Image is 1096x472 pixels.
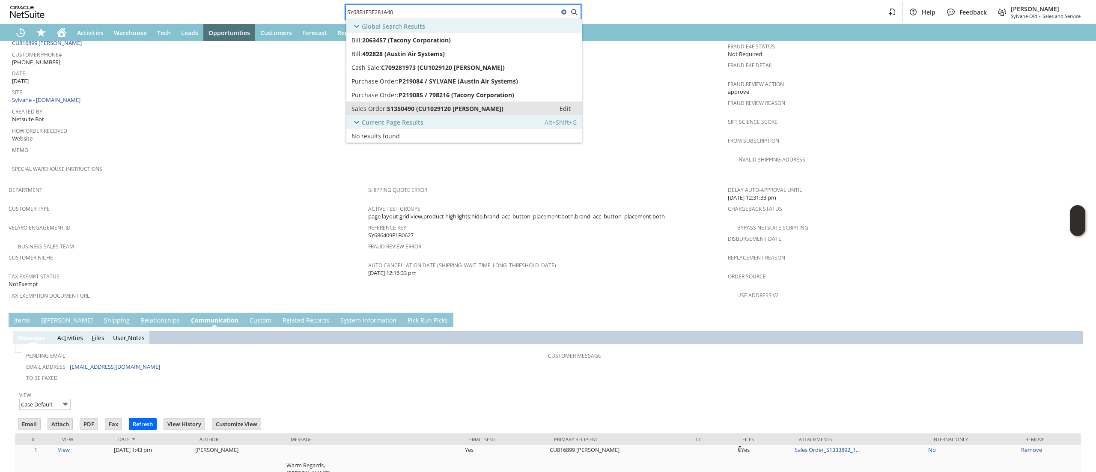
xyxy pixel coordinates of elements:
[932,436,1013,442] div: Internal Only
[12,165,102,173] a: Special Warehouse Instructions
[12,127,67,134] a: How Order Received
[368,224,406,231] a: Reference Key
[9,186,42,194] a: Department
[41,316,45,324] span: B
[57,27,67,38] svg: Home
[17,334,45,342] a: Messages
[346,60,582,74] a: Cash Sale:C709281973 (CU1029120 [PERSON_NAME])Edit:
[255,24,297,41] a: Customers
[253,316,257,324] span: u
[368,231,414,239] span: SY686409E1B0627
[12,70,25,77] a: Date
[728,194,776,202] span: [DATE] 12:31:33 pm
[114,29,147,37] span: Warehouse
[368,212,665,221] span: page layout:grid view,product highlights:hide,brand_acc_button_placement:both,brand_acc_button_pl...
[1070,205,1085,236] iframe: Click here to launch Oracle Guided Learning Help Panel
[368,186,427,194] a: Shipping Quote Error
[728,137,779,144] a: From Subscription
[548,352,601,359] a: Customer Message
[550,103,580,114] a: Edit:
[737,224,808,231] a: Bypass NetSuite Scripting
[57,334,83,342] a: Activities
[80,418,98,430] input: PDF
[152,24,176,41] a: Tech
[1070,221,1085,236] span: Oracle Guided Learning Widget. To move around, please hold and drag
[362,22,425,30] span: Global Search Results
[346,74,582,88] a: Purchase Order:P219084 / SYLVANE (Austin Air Systems)Edit:
[408,316,411,324] span: P
[18,418,40,430] input: Email
[346,47,582,60] a: Bill:492828 (Austin Air Systems)
[728,235,781,242] a: Disbursement Date
[164,418,205,430] input: View History
[469,436,541,442] div: Email Sent
[139,316,182,326] a: Relationships
[129,418,156,430] input: Refresh
[109,24,152,41] a: Warehouse
[92,334,104,342] a: Files
[12,146,28,154] a: Memo
[728,118,777,125] a: Sift Science Score
[737,292,779,299] a: Use Address V2
[368,243,421,250] a: Fraud Review Error
[12,115,44,123] span: Netsuite Bot
[728,99,785,107] a: Fraud Review Reason
[10,6,45,18] svg: logo
[9,273,60,280] a: Tax Exempt Status
[728,50,762,58] span: Not Required
[176,24,203,41] a: Leads
[60,399,70,409] img: More Options
[1042,13,1081,19] span: Sales and Service
[351,50,362,58] span: Bill:
[291,436,456,442] div: Message
[9,292,89,299] a: Tax Exemption Document URL
[351,91,399,99] span: Purchase Order:
[39,316,95,326] a: B[PERSON_NAME]
[72,24,109,41] a: Activities
[332,24,366,41] a: Reports
[728,62,773,69] a: Fraud E4F Detail
[113,334,145,342] a: UserNotes
[36,334,39,342] span: g
[260,29,292,37] span: Customers
[26,363,66,370] a: Email Address
[381,63,505,72] span: C709281973 (CU1029120 [PERSON_NAME])
[12,39,84,47] a: CU816899 [PERSON_NAME]
[181,29,198,37] span: Leads
[19,399,71,410] input: Case Default
[928,446,936,454] a: No
[247,316,274,326] a: Custom
[15,346,22,353] img: Unchecked
[212,418,261,430] input: Customize View
[399,77,518,85] span: P219084 / SYLVANE (Austin Air Systems)
[9,254,53,261] a: Customer Niche
[1072,314,1082,325] a: Unrolled view on
[1025,436,1074,442] div: Remove
[337,29,360,37] span: Reports
[368,269,417,277] span: [DATE] 12:16:33 pm
[14,316,16,324] span: I
[203,24,255,41] a: Opportunities
[51,24,72,41] a: Home
[405,316,450,326] a: Pick Run Picks
[799,436,919,442] div: Attachments
[362,36,451,44] span: 2063457 (Tacony Corporation)
[48,418,72,430] input: Attach
[92,334,95,342] span: F
[742,436,786,442] div: Files
[9,280,38,288] span: NotExempt
[12,58,60,66] span: [PHONE_NUMBER]
[19,391,31,399] a: View
[9,224,71,231] a: Velaro Engagement ID
[58,446,70,454] a: View
[362,50,445,58] span: 492828 (Austin Air Systems)
[12,316,32,326] a: Items
[118,436,187,442] div: Date
[728,43,775,50] a: Fraud E4F Status
[368,205,420,212] a: Active Test Groups
[368,262,556,269] a: Auto Cancellation Date (shipping_wait_time_long_threshold_date)
[15,27,26,38] svg: Recent Records
[728,88,749,96] span: approve
[399,91,514,99] span: P219085 / 798216 (Tacony Corporation)
[795,446,860,454] a: Sales Order_S1333892_1...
